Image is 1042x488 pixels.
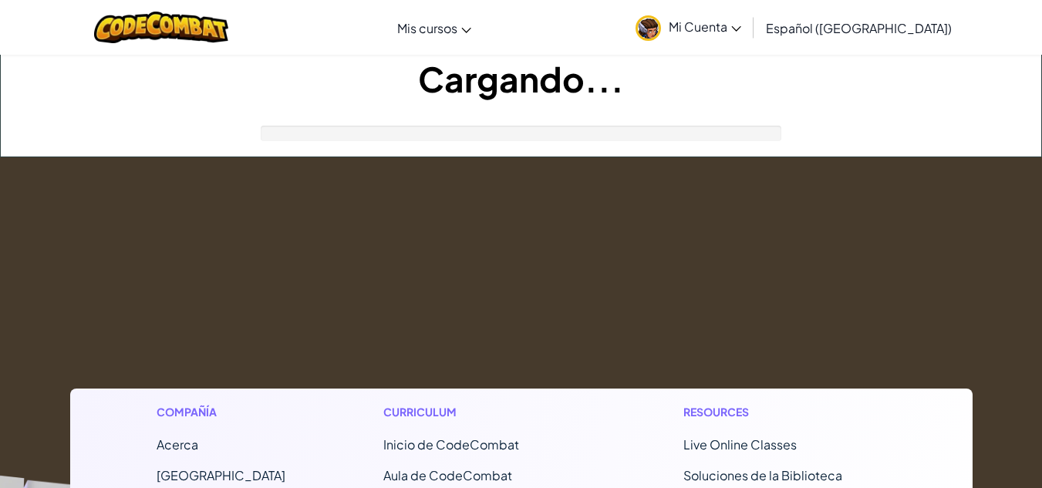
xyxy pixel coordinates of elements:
span: Inicio de CodeCombat [383,436,519,453]
img: avatar [636,15,661,41]
h1: Compañía [157,404,285,420]
a: Mi Cuenta [628,3,749,52]
a: Soluciones de la Biblioteca [683,467,842,483]
h1: Resources [683,404,886,420]
h1: Curriculum [383,404,586,420]
a: Mis cursos [389,7,479,49]
span: Mis cursos [397,20,457,36]
a: [GEOGRAPHIC_DATA] [157,467,285,483]
img: CodeCombat logo [94,12,229,43]
a: Acerca [157,436,198,453]
span: Mi Cuenta [669,19,741,35]
h1: Cargando... [1,55,1041,103]
a: Aula de CodeCombat [383,467,512,483]
a: Español ([GEOGRAPHIC_DATA]) [758,7,959,49]
a: Live Online Classes [683,436,797,453]
span: Español ([GEOGRAPHIC_DATA]) [766,20,952,36]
